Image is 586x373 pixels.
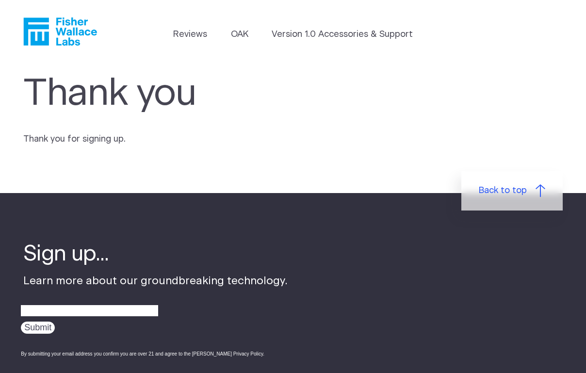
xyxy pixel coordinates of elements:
a: Version 1.0 Accessories & Support [272,28,413,41]
div: By submitting your email address you confirm you are over 21 and agree to the [PERSON_NAME] Priva... [21,350,288,357]
span: Back to top [479,184,527,197]
h1: Thank you [23,72,411,115]
span: Thank you for signing up. [23,135,126,144]
h4: Sign up... [23,240,288,269]
a: Reviews [173,28,207,41]
a: Fisher Wallace [23,17,97,46]
a: OAK [231,28,248,41]
div: Learn more about our groundbreaking technology. [23,240,288,366]
input: Submit [21,322,55,334]
a: Back to top [461,171,563,211]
